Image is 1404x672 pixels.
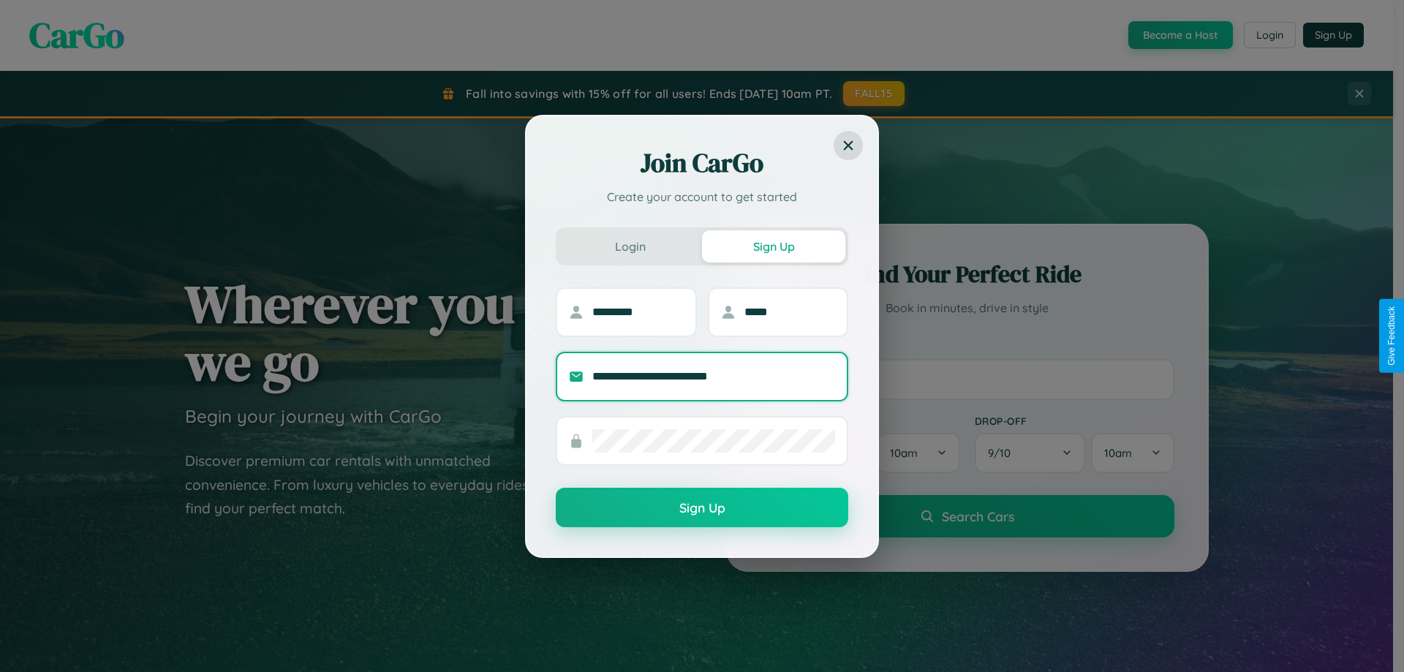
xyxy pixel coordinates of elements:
button: Sign Up [702,230,845,263]
button: Sign Up [556,488,848,527]
h2: Join CarGo [556,146,848,181]
p: Create your account to get started [556,188,848,205]
div: Give Feedback [1386,306,1397,366]
button: Login [559,230,702,263]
